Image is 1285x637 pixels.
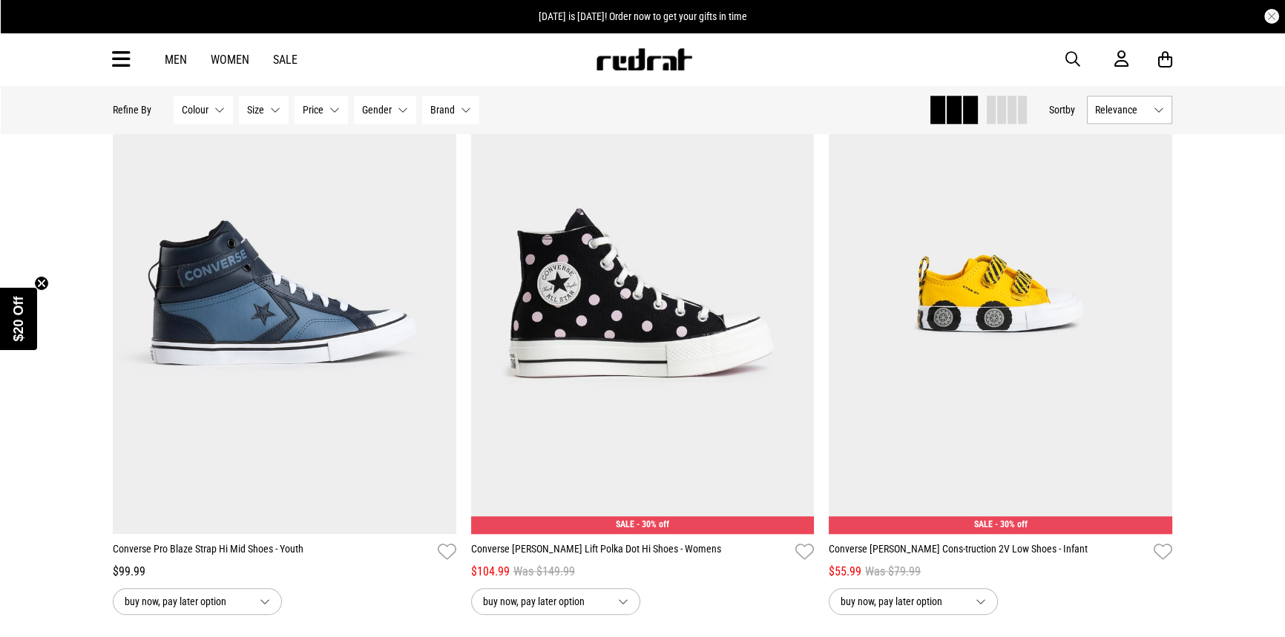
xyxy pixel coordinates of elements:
span: Was $149.99 [513,563,575,581]
img: Converse Chuck Taylor Cons-truction 2v Low Shoes - Infant in Yellow [829,53,1172,534]
div: $99.99 [113,563,456,581]
span: Relevance [1095,104,1148,116]
span: Size [247,104,264,116]
span: - 30% off [637,519,669,529]
span: buy now, pay later option [125,593,248,610]
a: Men [165,53,187,67]
a: Converse [PERSON_NAME] Cons-truction 2V Low Shoes - Infant [829,541,1148,563]
button: Relevance [1087,96,1172,124]
span: $55.99 [829,563,861,581]
a: Converse Pro Blaze Strap Hi Mid Shoes - Youth [113,541,432,563]
img: Redrat logo [595,48,693,70]
span: buy now, pay later option [483,593,606,610]
button: buy now, pay later option [471,588,640,615]
button: Sortby [1049,101,1075,119]
span: $20 Off [11,296,26,341]
button: buy now, pay later option [113,588,282,615]
span: SALE [974,519,993,529]
img: Converse Pro Blaze Strap Hi Mid Shoes - Youth in Blue [113,53,456,534]
p: Refine By [113,104,151,116]
button: Open LiveChat chat widget [12,6,56,50]
span: Colour [182,104,208,116]
span: $104.99 [471,563,510,581]
span: buy now, pay later option [841,593,964,610]
button: Brand [422,96,479,124]
span: Brand [430,104,455,116]
span: by [1065,104,1075,116]
a: Women [211,53,249,67]
span: SALE [616,519,634,529]
button: Price [295,96,348,124]
span: Was $79.99 [865,563,921,581]
span: [DATE] is [DATE]! Order now to get your gifts in time [539,10,747,22]
button: Close teaser [34,276,49,291]
span: - 30% off [995,519,1028,529]
span: Gender [362,104,392,116]
span: Price [303,104,323,116]
button: Gender [354,96,416,124]
button: buy now, pay later option [829,588,998,615]
button: Size [239,96,289,124]
button: Colour [174,96,233,124]
img: Converse Chuck Taylor Lift Polka Dot Hi Shoes - Womens in Black [471,53,815,534]
a: Converse [PERSON_NAME] Lift Polka Dot Hi Shoes - Womens [471,541,790,563]
a: Sale [273,53,298,67]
